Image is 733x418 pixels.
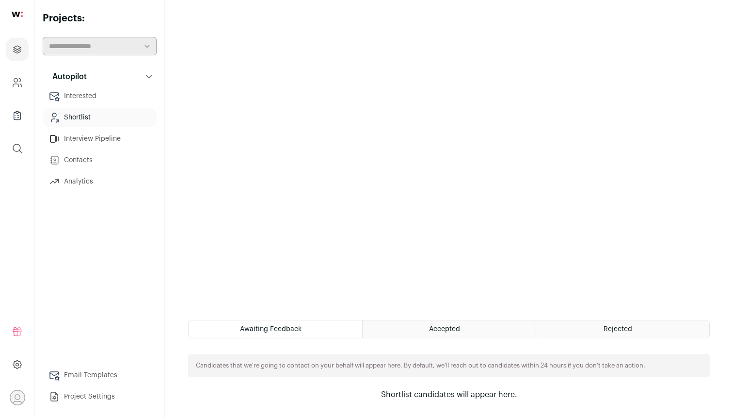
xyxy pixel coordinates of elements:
[43,172,157,191] a: Analytics
[43,366,157,385] a: Email Templates
[43,129,157,149] a: Interview Pipeline
[240,326,302,333] span: Awaiting Feedback
[43,67,157,86] button: Autopilot
[6,71,29,94] a: Company and ATS Settings
[328,389,570,401] div: Shortlist candidates will appear here.
[47,71,87,83] p: Autopilot
[6,104,29,127] a: Company Lists
[43,150,157,170] a: Contacts
[188,354,710,377] div: Candidates that we're going to contact on your behalf will appear here. By default, we'll reach o...
[6,38,29,61] a: Projects
[43,12,157,25] h2: Projects:
[43,108,157,127] a: Shortlist
[363,320,536,338] a: Accepted
[604,326,632,333] span: Rejected
[429,326,460,333] span: Accepted
[12,12,23,17] img: wellfound-shorthand-0d5821cbd27db2630d0214b213865d53afaa358527fdda9d0ea32b1df1b89c2c.svg
[43,86,157,106] a: Interested
[10,390,25,405] button: Open dropdown
[43,387,157,406] a: Project Settings
[536,320,709,338] a: Rejected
